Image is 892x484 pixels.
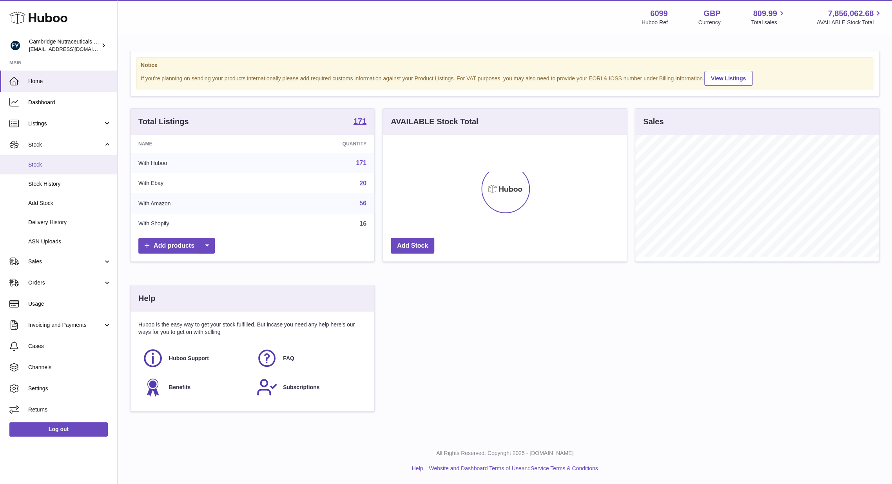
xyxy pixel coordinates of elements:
span: Home [28,78,111,85]
h3: Help [138,293,155,304]
a: 56 [359,200,366,207]
div: Huboo Ref [642,19,668,26]
strong: GBP [703,8,720,19]
th: Quantity [264,135,374,153]
h3: AVAILABLE Stock Total [391,116,478,127]
a: 809.99 Total sales [751,8,786,26]
img: huboo@camnutra.com [9,40,21,51]
a: 16 [359,220,366,227]
a: Log out [9,422,108,436]
span: Channels [28,364,111,371]
span: Delivery History [28,219,111,226]
p: All Rights Reserved. Copyright 2025 - [DOMAIN_NAME] [124,450,886,457]
div: If you're planning on sending your products internationally please add required customs informati... [141,70,869,86]
span: Stock [28,141,103,149]
td: With Shopify [131,214,264,234]
li: and [426,465,598,472]
a: Help [412,465,423,471]
a: Huboo Support [142,348,248,369]
span: Stock History [28,180,111,188]
span: Add Stock [28,199,111,207]
span: Subscriptions [283,384,319,391]
span: [EMAIL_ADDRESS][DOMAIN_NAME] [29,46,115,52]
span: Cases [28,343,111,350]
h3: Total Listings [138,116,189,127]
span: 809.99 [753,8,777,19]
span: Usage [28,300,111,308]
a: Add products [138,238,215,254]
span: Benefits [169,384,190,391]
span: Total sales [751,19,786,26]
td: With Amazon [131,193,264,214]
a: 171 [354,117,366,127]
span: Huboo Support [169,355,209,362]
span: Settings [28,385,111,392]
a: Website and Dashboard Terms of Use [429,465,521,471]
a: Add Stock [391,238,434,254]
td: With Huboo [131,153,264,173]
a: View Listings [704,71,752,86]
span: Returns [28,406,111,413]
a: Service Terms & Conditions [531,465,598,471]
strong: 171 [354,117,366,125]
span: Dashboard [28,99,111,106]
a: Subscriptions [256,377,363,398]
span: Listings [28,120,103,127]
span: Invoicing and Payments [28,321,103,329]
p: Huboo is the easy way to get your stock fulfilled. But incase you need any help here's our ways f... [138,321,366,336]
span: Stock [28,161,111,169]
th: Name [131,135,264,153]
span: 7,856,062.68 [828,8,874,19]
a: Benefits [142,377,248,398]
a: 7,856,062.68 AVAILABLE Stock Total [816,8,883,26]
span: ASN Uploads [28,238,111,245]
span: FAQ [283,355,294,362]
strong: Notice [141,62,869,69]
span: Sales [28,258,103,265]
h3: Sales [643,116,664,127]
span: AVAILABLE Stock Total [816,19,883,26]
td: With Ebay [131,173,264,194]
span: Orders [28,279,103,286]
div: Currency [698,19,721,26]
a: 20 [359,180,366,187]
a: 171 [356,160,366,166]
a: FAQ [256,348,363,369]
div: Cambridge Nutraceuticals Ltd [29,38,100,53]
strong: 6099 [650,8,668,19]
